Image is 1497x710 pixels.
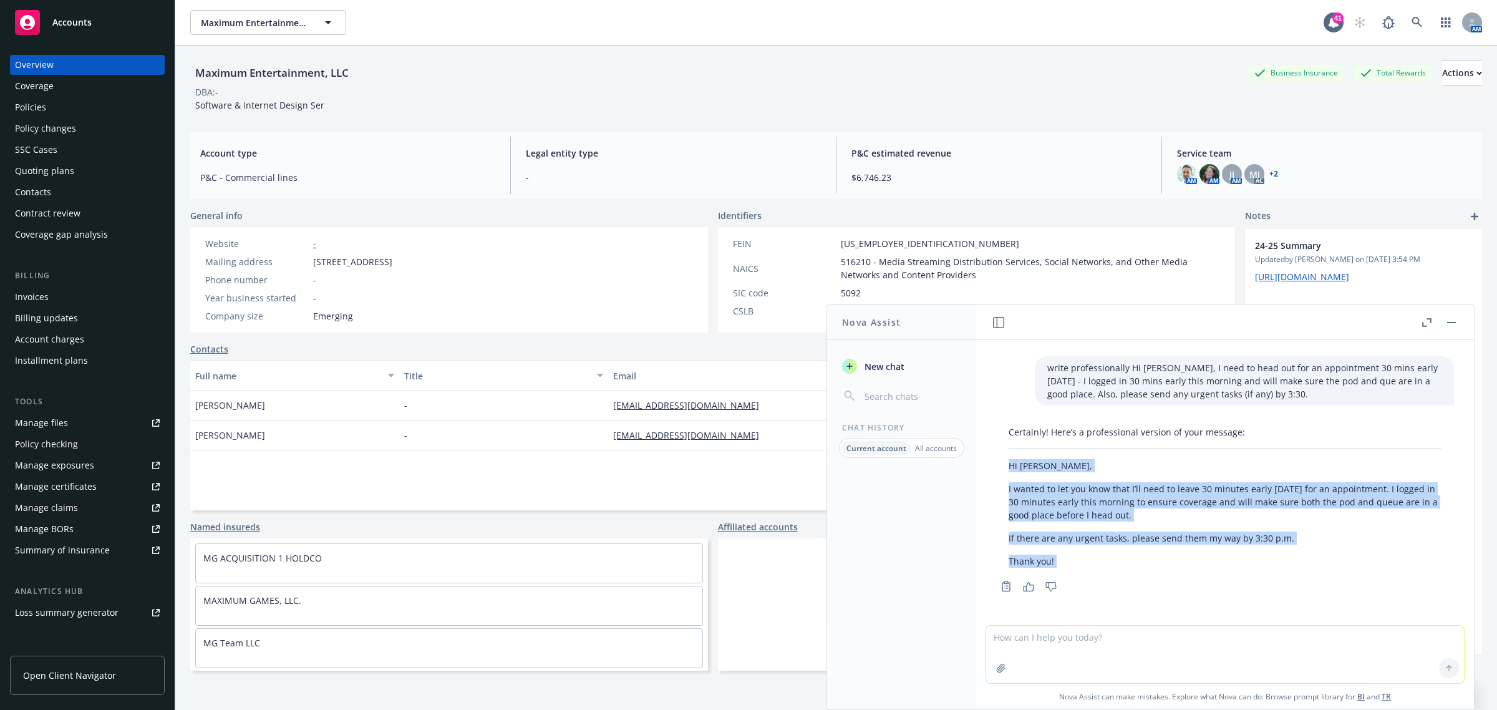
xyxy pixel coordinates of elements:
a: Report a Bug [1376,10,1401,35]
div: Contract review [15,203,80,223]
div: Policy changes [15,119,76,139]
h1: Nova Assist [842,316,901,329]
a: Named insureds [190,520,260,533]
span: Software & Internet Design Ser [195,99,324,111]
span: Nova Assist can make mistakes. Explore what Nova can do: Browse prompt library for and [981,684,1469,709]
div: Policies [15,97,46,117]
span: Service team [1177,147,1472,160]
span: [STREET_ADDRESS] [313,255,392,268]
div: Mailing address [205,255,308,268]
span: Maximum Entertainment, LLC [201,16,309,29]
span: JJ [1229,168,1234,181]
span: [US_EMPLOYER_IDENTIFICATION_NUMBER] [841,237,1019,250]
div: Tools [10,396,165,408]
span: 5092 [841,286,861,299]
span: 24-25 Wrap-Up Folder [1255,303,1440,316]
span: - [526,171,821,184]
p: Hi [PERSON_NAME], [1009,459,1441,472]
div: FEIN [733,237,836,250]
a: Accounts [10,5,165,40]
span: Accounts [52,17,92,27]
div: Loss summary generator [15,603,119,623]
span: 24-25 Summary [1255,239,1440,252]
a: [EMAIL_ADDRESS][DOMAIN_NAME] [613,429,769,441]
p: Certainly! Here’s a professional version of your message: [1009,426,1441,439]
a: add [1467,209,1482,224]
a: BI [1357,691,1365,702]
div: Manage exposures [15,455,94,475]
span: Account type [200,147,495,160]
span: New chat [862,360,904,373]
button: New chat [837,355,966,377]
div: Total Rewards [1354,65,1432,80]
img: photo [1177,164,1197,184]
div: Billing [10,270,165,282]
span: Notes [1245,209,1271,224]
span: - [404,429,407,442]
a: MAXIMUM GAMES, LLC. [203,595,301,606]
a: [EMAIL_ADDRESS][DOMAIN_NAME] [613,399,769,411]
a: Summary of insurance [10,540,165,560]
div: Website [205,237,308,250]
a: Start snowing [1347,10,1372,35]
div: Phone number [205,273,308,286]
span: 516210 - Media Streaming Distribution Services, Social Networks, and Other Media Networks and Con... [841,255,1221,281]
button: Actions [1442,61,1482,85]
p: write professionally Hi [PERSON_NAME], I need to head out for an appointment 30 mins early [DATE]... [1047,361,1441,401]
button: Full name [190,361,399,391]
a: Account charges [10,329,165,349]
div: DBA: - [195,85,218,99]
a: Contacts [10,182,165,202]
div: Manage certificates [15,477,97,497]
a: Billing updates [10,308,165,328]
a: Quoting plans [10,161,165,181]
div: Title [404,369,589,382]
p: Current account [846,443,906,454]
a: Policies [10,97,165,117]
button: Maximum Entertainment, LLC [190,10,346,35]
a: Search [1405,10,1430,35]
div: Chat History [827,422,976,433]
div: Billing updates [15,308,78,328]
div: Invoices [15,287,49,307]
div: 41 [1332,12,1344,24]
span: - [313,273,316,286]
span: Emerging [313,309,353,323]
div: Summary of insurance [15,540,110,560]
a: Loss summary generator [10,603,165,623]
span: Legal entity type [526,147,821,160]
span: Identifiers [718,209,762,222]
a: Invoices [10,287,165,307]
p: All accounts [915,443,957,454]
a: Manage certificates [10,477,165,497]
div: Coverage gap analysis [15,225,108,245]
span: $6,746.23 [851,171,1146,184]
a: Switch app [1433,10,1458,35]
div: Manage BORs [15,519,74,539]
a: Manage BORs [10,519,165,539]
a: [URL][DOMAIN_NAME] [1255,271,1349,283]
div: 24-25 SummaryUpdatedby [PERSON_NAME] on [DATE] 3:54 PM[URL][DOMAIN_NAME] [1245,229,1482,293]
div: Email [613,369,937,382]
div: CSLB [733,304,836,318]
span: - [404,399,407,412]
div: NAICS [733,262,836,275]
div: 24-25 Wrap-Up FolderUpdatedby [PERSON_NAME] on [DATE] 12:21 PMC:\Users\ivy.[PERSON_NAME]\OneDrive... [1245,293,1482,384]
div: Account charges [15,329,84,349]
span: [PERSON_NAME] [195,429,265,442]
div: Contacts [15,182,51,202]
a: TR [1382,691,1391,702]
button: Email [608,361,956,391]
div: SIC code [733,286,836,299]
button: Title [399,361,608,391]
a: Coverage [10,76,165,96]
span: Open Client Navigator [23,669,116,682]
div: Actions [1442,61,1482,85]
div: Overview [15,55,54,75]
div: Manage claims [15,498,78,518]
a: Coverage gap analysis [10,225,165,245]
a: Policy changes [10,119,165,139]
div: Analytics hub [10,585,165,598]
a: Manage claims [10,498,165,518]
div: Business Insurance [1248,65,1344,80]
